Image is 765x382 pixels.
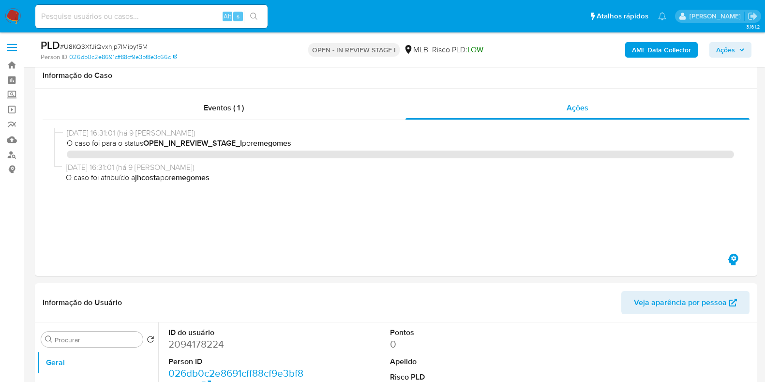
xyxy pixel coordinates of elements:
[37,351,158,374] button: Geral
[709,42,751,58] button: Ações
[390,337,528,351] dd: 0
[308,43,400,57] p: OPEN - IN REVIEW STAGE I
[43,298,122,307] h1: Informação do Usuário
[55,336,139,344] input: Procurar
[432,45,483,55] span: Risco PLD:
[658,12,666,20] a: Notificações
[147,336,154,346] button: Retornar ao pedido padrão
[621,291,750,314] button: Veja aparência por pessoa
[168,327,307,338] dt: ID do usuário
[41,53,67,61] b: Person ID
[404,45,428,55] div: MLB
[567,102,588,113] span: Ações
[41,37,60,53] b: PLD
[390,356,528,367] dt: Apelido
[597,11,648,21] span: Atalhos rápidos
[634,291,727,314] span: Veja aparência por pessoa
[716,42,735,58] span: Ações
[632,42,691,58] b: AML Data Collector
[43,71,750,80] h1: Informação do Caso
[244,10,264,23] button: search-icon
[45,336,53,343] button: Procurar
[168,356,307,367] dt: Person ID
[168,337,307,351] dd: 2094178224
[35,10,268,23] input: Pesquise usuários ou casos...
[69,53,177,61] a: 026db0c2e8691cff88cf9e3bf8e3c66c
[748,11,758,21] a: Sair
[690,12,744,21] p: jhonata.costa@mercadolivre.com
[60,42,148,51] span: # U8KQ3XfJiQvxhjp7IMipyf5M
[204,102,244,113] span: Eventos ( 1 )
[224,12,231,21] span: Alt
[625,42,698,58] button: AML Data Collector
[467,44,483,55] span: LOW
[237,12,240,21] span: s
[390,327,528,338] dt: Pontos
